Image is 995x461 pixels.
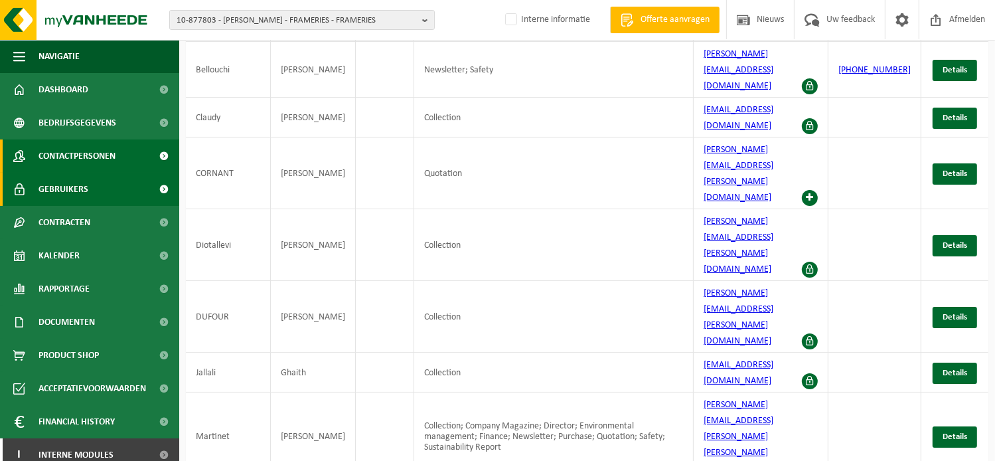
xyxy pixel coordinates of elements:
td: Collection [414,98,693,138]
a: Details [933,307,977,328]
a: Details [933,235,977,256]
a: Offerte aanvragen [610,7,720,33]
span: Contactpersonen [38,139,115,173]
td: [PERSON_NAME] [271,138,356,209]
button: 10-877803 - [PERSON_NAME] - FRAMERIES - FRAMERIES [169,10,435,30]
a: [PERSON_NAME][EMAIL_ADDRESS][PERSON_NAME][DOMAIN_NAME] [704,217,773,274]
span: Details [943,432,967,441]
a: Details [933,426,977,448]
td: [PERSON_NAME] [271,281,356,353]
a: [PERSON_NAME][EMAIL_ADDRESS][PERSON_NAME][DOMAIN_NAME] [704,288,773,346]
span: Navigatie [38,40,80,73]
td: [PERSON_NAME] [271,209,356,281]
label: Interne informatie [502,10,590,30]
td: Collection [414,209,693,281]
td: Claudy [186,98,271,138]
span: Bedrijfsgegevens [38,106,116,139]
span: Dashboard [38,73,88,106]
span: Details [943,66,967,74]
a: Details [933,60,977,81]
td: CORNANT [186,138,271,209]
td: Bellouchi [186,42,271,98]
td: Diotallevi [186,209,271,281]
td: Collection [414,353,693,393]
span: Gebruikers [38,173,88,206]
a: [PERSON_NAME][EMAIL_ADDRESS][DOMAIN_NAME] [704,49,773,91]
td: Ghaith [271,353,356,393]
td: Collection [414,281,693,353]
a: [EMAIL_ADDRESS][DOMAIN_NAME] [704,105,773,131]
td: [PERSON_NAME] [271,42,356,98]
span: Details [943,241,967,250]
a: Details [933,108,977,129]
span: Details [943,114,967,122]
span: Details [943,169,967,178]
a: Details [933,363,977,384]
span: Contracten [38,206,90,239]
span: Details [943,313,967,322]
td: Quotation [414,138,693,209]
span: Rapportage [38,272,90,306]
span: Details [943,369,967,377]
span: Acceptatievoorwaarden [38,372,146,405]
a: [EMAIL_ADDRESS][DOMAIN_NAME] [704,360,773,386]
a: [PHONE_NUMBER] [838,65,911,75]
span: Financial History [38,405,115,438]
a: [PERSON_NAME][EMAIL_ADDRESS][PERSON_NAME][DOMAIN_NAME] [704,145,773,203]
a: Details [933,163,977,185]
span: Documenten [38,306,95,339]
span: Offerte aanvragen [637,13,713,27]
td: Jallali [186,353,271,393]
span: Product Shop [38,339,99,372]
span: 10-877803 - [PERSON_NAME] - FRAMERIES - FRAMERIES [177,11,417,31]
td: DUFOUR [186,281,271,353]
td: Newsletter; Safety [414,42,693,98]
span: Kalender [38,239,80,272]
td: [PERSON_NAME] [271,98,356,138]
